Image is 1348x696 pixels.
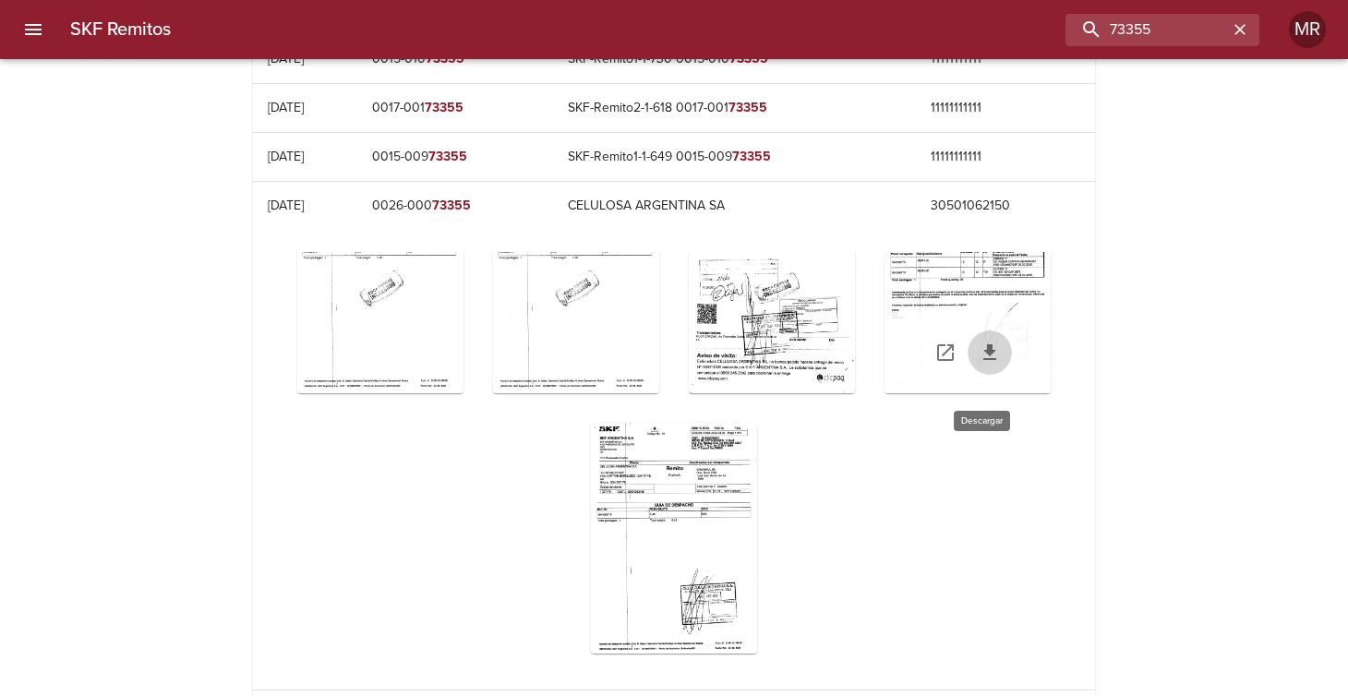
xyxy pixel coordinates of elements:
td: 30501062150 [916,182,1096,230]
em: 73355 [428,149,467,164]
div: Arir imagen [689,162,855,393]
em: 73355 [728,100,767,115]
button: menu [11,7,55,52]
td: 11111111111 [916,133,1096,181]
em: 73355 [732,149,771,164]
td: SKF-Remito2-1-618 0017-001 [553,84,916,132]
td: 0026-000 [357,182,552,230]
td: 11111111111 [916,84,1096,132]
td: [DATE] [253,35,357,83]
div: MR [1289,11,1326,48]
div: Arir imagen [885,162,1051,393]
div: Arir imagen [591,423,757,654]
em: 73355 [432,198,471,213]
td: CELULOSA ARGENTINA SA [553,182,916,230]
h6: SKF Remitos [70,15,171,44]
td: 0015-009 [357,133,552,181]
td: 0015-010 [357,35,552,83]
td: SKF-Remito1-1-649 0015-009 [553,133,916,181]
td: SKF-Remito1-1-730 0015-010 [553,35,916,83]
td: 0017-001 [357,84,552,132]
td: [DATE] [253,84,357,132]
div: Arir imagen [297,162,463,393]
a: Abrir [923,330,968,375]
td: [DATE] [253,182,357,230]
td: [DATE] [253,133,357,181]
input: buscar [1065,14,1228,46]
em: 73355 [425,100,463,115]
td: 11111111111 [916,35,1096,83]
